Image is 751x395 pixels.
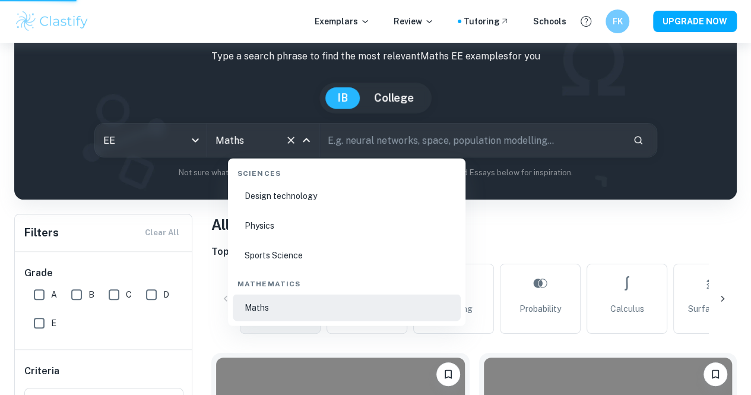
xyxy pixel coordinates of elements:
button: IB [325,87,360,109]
p: Not sure what to search for? You can always look through our example Extended Essays below for in... [24,167,727,179]
span: Calculus [610,302,644,315]
h6: Grade [24,266,183,280]
h6: Filters [24,225,59,241]
div: The Arts [233,321,461,346]
button: Help and Feedback [576,11,596,31]
li: Sports Science [233,242,461,269]
div: Mathematics [233,269,461,294]
button: Bookmark [704,362,727,386]
h1: All Maths EE Examples [211,214,737,235]
button: College [362,87,426,109]
span: Surface Area [688,302,740,315]
li: Physics [233,212,461,239]
h6: Topic [211,245,737,259]
span: C [126,288,132,301]
div: Sciences [233,159,461,184]
p: Review [394,15,434,28]
button: Clear [283,132,299,148]
button: Bookmark [436,362,460,386]
img: Clastify logo [14,10,90,33]
span: B [88,288,94,301]
span: E [51,317,56,330]
h6: FK [611,15,625,28]
h6: Criteria [24,364,59,378]
span: Probability [519,302,561,315]
button: Search [628,130,648,150]
p: Type a search phrase to find the most relevant Maths EE examples for you [24,49,727,64]
input: E.g. neural networks, space, population modelling... [319,124,623,157]
span: A [51,288,57,301]
p: Exemplars [315,15,370,28]
li: Maths [233,294,461,321]
a: Tutoring [464,15,509,28]
button: UPGRADE NOW [653,11,737,32]
a: Schools [533,15,566,28]
button: Close [298,132,315,148]
div: EE [95,124,207,157]
button: FK [606,10,629,33]
span: D [163,288,169,301]
li: Design technology [233,182,461,210]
